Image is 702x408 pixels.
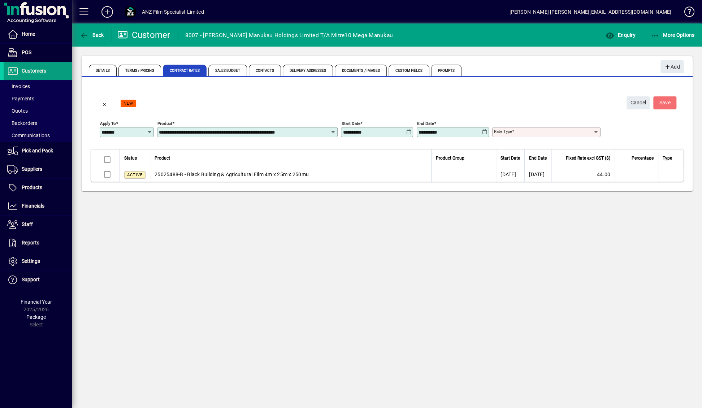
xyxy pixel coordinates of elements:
span: More Options [651,32,695,38]
span: POS [22,49,31,55]
a: Staff [4,216,72,234]
span: Product [155,154,170,162]
a: Quotes [4,105,72,117]
span: Status [124,154,137,162]
span: Backorders [7,120,37,126]
a: Financials [4,197,72,215]
mat-label: End date [417,121,434,126]
button: Profile [119,5,142,18]
span: Type [663,154,672,162]
span: Delivery Addresses [283,65,333,76]
mat-label: Product [157,121,172,126]
span: Suppliers [22,166,42,172]
span: Sales Budget [208,65,247,76]
span: S [659,100,662,105]
a: Pick and Pack [4,142,72,160]
span: NEW [123,101,133,106]
span: Support [22,277,40,282]
button: Cancel [627,96,650,109]
app-page-header-button: Back [72,29,112,42]
a: Knowledge Base [679,1,693,25]
span: Home [22,31,35,37]
div: [PERSON_NAME] [PERSON_NAME][EMAIL_ADDRESS][DOMAIN_NAME] [509,6,671,18]
span: Enquiry [605,32,635,38]
td: 25025488-B - Black Building & Agricultural Film 4m x 25m x 250mu [150,167,431,182]
a: Suppliers [4,160,72,178]
span: Payments [7,96,34,101]
span: Custom Fields [389,65,429,76]
a: Invoices [4,80,72,92]
span: Cancel [630,97,646,109]
td: 44.00 [551,167,615,182]
span: Contacts [249,65,281,76]
span: Quotes [7,108,28,114]
span: Details [89,65,117,76]
span: Prompts [431,65,462,76]
mat-label: Apply to [100,121,116,126]
a: Payments [4,92,72,105]
span: Settings [22,258,40,264]
div: Customer [117,29,170,41]
span: Add [664,61,680,73]
td: [DATE] [524,167,551,182]
button: More Options [649,29,697,42]
span: Terms / Pricing [118,65,161,76]
span: Back [80,32,104,38]
span: Start Date [500,154,520,162]
span: Contract Rates [163,65,206,76]
span: Product Group [436,154,464,162]
a: Products [4,179,72,197]
mat-label: Rate type [494,129,512,134]
span: Fixed Rate excl GST ($) [566,154,610,162]
span: Package [26,314,46,320]
span: End Date [529,154,547,162]
span: Pick and Pack [22,148,53,153]
td: [DATE] [496,167,524,182]
a: POS [4,44,72,62]
a: Reports [4,234,72,252]
span: Reports [22,240,39,246]
span: Staff [22,221,33,227]
span: Documents / Images [335,65,387,76]
div: ANZ Film Specialist Limited [142,6,204,18]
a: Support [4,271,72,289]
span: Products [22,185,42,190]
span: Percentage [632,154,654,162]
div: 8007 - [PERSON_NAME] Manukau Holdings Limited T/A Mitre10 Mega Manukau [185,30,393,41]
button: Add [660,60,684,73]
span: Financial Year [21,299,52,305]
span: Communications [7,133,50,138]
a: Home [4,25,72,43]
span: ave [659,97,671,109]
span: Financials [22,203,44,209]
button: Back [96,94,113,112]
button: Enquiry [603,29,637,42]
a: Settings [4,252,72,270]
button: Save [653,96,676,109]
span: Invoices [7,83,30,89]
span: Customers [22,68,46,74]
mat-label: Start date [341,121,360,126]
a: Backorders [4,117,72,129]
button: Back [78,29,106,42]
a: Communications [4,129,72,142]
span: Active [127,173,143,177]
button: Add [96,5,119,18]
